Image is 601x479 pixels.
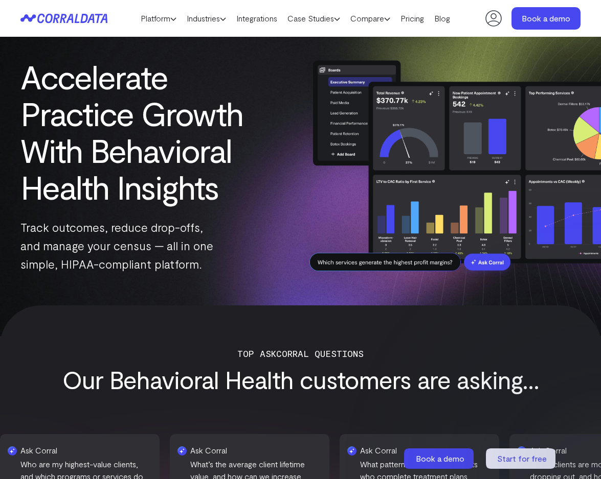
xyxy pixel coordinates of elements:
a: Case Studies [282,11,345,26]
h4: Ask Corral [356,444,485,457]
h1: Accelerate Practice Growth With Behavioral Health Insights [20,58,280,205]
a: Blog [429,11,455,26]
h4: Ask Corral [186,444,315,457]
p: Track outcomes, reduce drop-offs, and manage your census — all in one simple, HIPAA-compliant pla... [20,218,280,273]
h4: Ask Corral [16,444,145,457]
a: Integrations [231,11,282,26]
a: Pricing [395,11,429,26]
a: Compare [345,11,395,26]
h3: Our Behavioral Health customers are asking... [26,366,575,393]
a: Book a demo [511,7,581,30]
p: Top AskCorral Questions [26,346,575,361]
a: Platform [136,11,182,26]
a: Industries [182,11,231,26]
